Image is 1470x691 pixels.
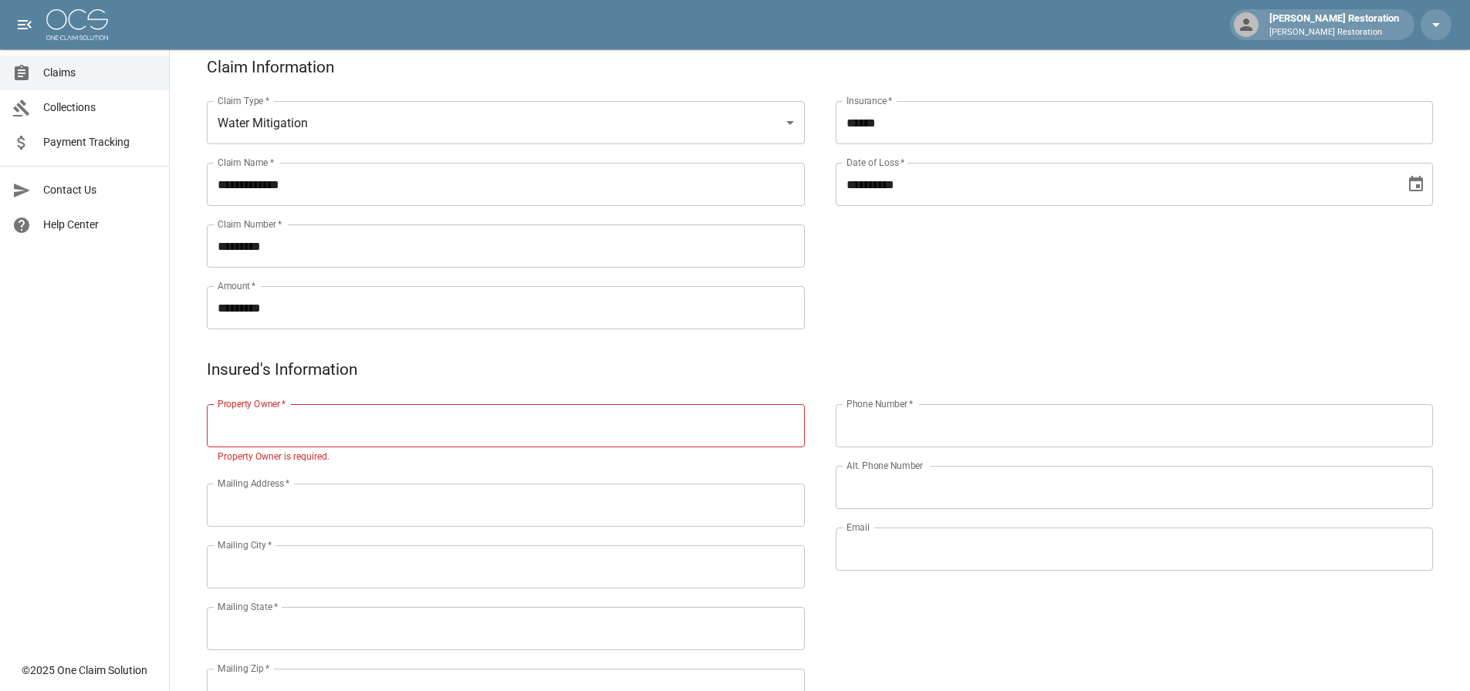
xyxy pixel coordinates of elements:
button: open drawer [9,9,40,40]
span: Payment Tracking [43,134,157,150]
label: Claim Name [218,156,274,169]
label: Mailing Address [218,477,289,490]
span: Claims [43,65,157,81]
label: Claim Type [218,94,269,107]
img: ocs-logo-white-transparent.png [46,9,108,40]
span: Contact Us [43,182,157,198]
label: Claim Number [218,217,282,231]
label: Mailing City [218,538,272,551]
label: Mailing Zip [218,662,270,675]
label: Date of Loss [847,156,904,169]
label: Email [847,521,870,534]
p: [PERSON_NAME] Restoration [1269,26,1399,39]
div: Water Mitigation [207,101,805,144]
label: Insurance [847,94,892,107]
div: © 2025 One Claim Solution [22,662,147,678]
div: [PERSON_NAME] Restoration [1263,11,1405,39]
span: Collections [43,99,157,116]
label: Alt. Phone Number [847,459,923,472]
label: Amount [218,279,256,292]
label: Property Owner [218,397,286,410]
button: Choose date, selected date is Aug 18, 2025 [1401,169,1431,200]
span: Help Center [43,217,157,233]
label: Phone Number [847,397,913,410]
p: Property Owner is required. [218,450,794,465]
label: Mailing State [218,600,278,613]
